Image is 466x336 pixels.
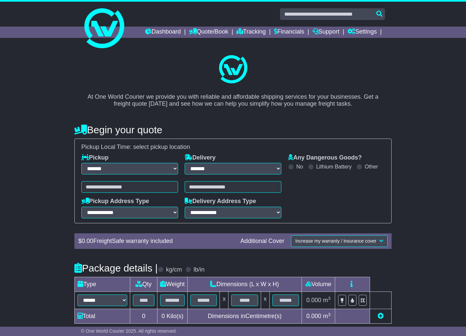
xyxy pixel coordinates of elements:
a: Financials [274,27,304,38]
label: Delivery [185,154,216,162]
td: Type [74,277,130,292]
span: 0.00 [82,238,93,244]
td: Weight [157,277,188,292]
label: No [296,164,303,170]
a: Dashboard [145,27,181,38]
a: Add new item [378,313,384,319]
div: $ FreightSafe warranty included [75,238,237,245]
span: m [323,313,330,319]
td: x [261,292,269,309]
td: Dimensions in Centimetre(s) [188,309,302,324]
span: © One World Courier 2025. All rights reserved. [81,328,177,334]
label: Pickup [81,154,109,162]
a: Support [313,27,339,38]
a: Quote/Book [189,27,228,38]
p: At One World Courier we provide you with reliable and affordable shipping services for your busin... [81,86,385,108]
label: lb/in [194,266,205,274]
td: Volume [302,277,335,292]
label: Any Dangerous Goods? [288,154,362,162]
td: Kilo(s) [157,309,188,324]
td: Qty [130,277,157,292]
td: Dimensions (L x W x H) [188,277,302,292]
button: Increase my warranty / insurance cover [291,235,388,247]
span: Increase my warranty / insurance cover [295,238,376,244]
h4: Package details | [74,263,158,274]
td: 0 [130,309,157,324]
h4: Begin your quote [74,124,392,135]
td: Total [74,309,130,324]
a: Tracking [236,27,266,38]
span: select pickup location [133,144,190,150]
label: Lithium Battery [316,164,352,170]
td: x [220,292,229,309]
div: Pickup Local Time: [78,144,388,151]
span: m [323,297,330,303]
sup: 3 [328,312,330,317]
div: Additional Cover [237,238,288,245]
span: 0.000 [306,297,321,303]
label: Delivery Address Type [185,198,256,205]
img: One World Courier Logo - great freight rates [216,53,249,86]
a: Settings [347,27,377,38]
sup: 3 [328,296,330,301]
label: kg/cm [166,266,182,274]
label: Other [365,164,378,170]
span: 0 [161,313,165,319]
span: 0.000 [306,313,321,319]
label: Pickup Address Type [81,198,149,205]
